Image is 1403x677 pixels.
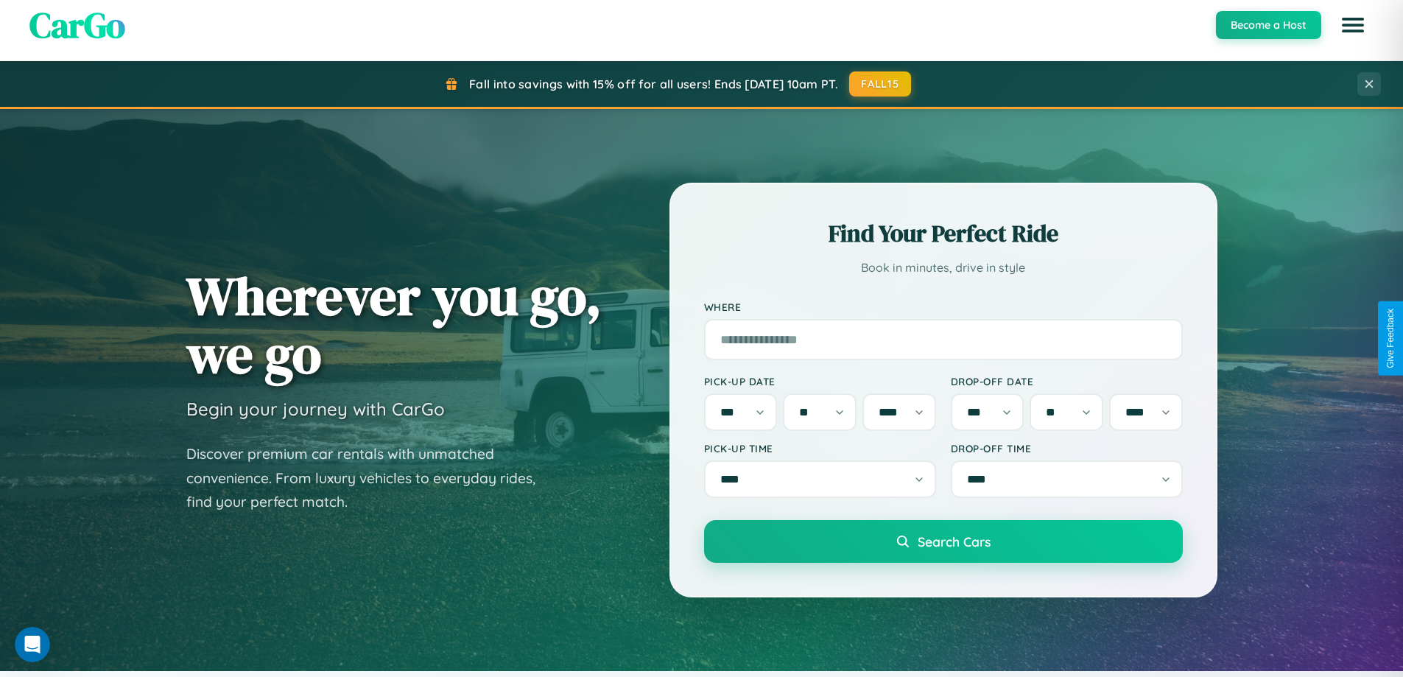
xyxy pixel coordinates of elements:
h3: Begin your journey with CarGo [186,398,445,420]
p: Discover premium car rentals with unmatched convenience. From luxury vehicles to everyday rides, ... [186,442,555,514]
label: Where [704,301,1183,313]
div: Give Feedback [1385,309,1396,368]
label: Pick-up Time [704,442,936,455]
h1: Wherever you go, we go [186,267,602,383]
span: CarGo [29,1,125,49]
label: Drop-off Time [951,442,1183,455]
button: Open menu [1332,4,1374,46]
iframe: Intercom live chat [15,627,50,662]
button: Search Cars [704,520,1183,563]
button: FALL15 [849,71,911,97]
span: Fall into savings with 15% off for all users! Ends [DATE] 10am PT. [469,77,838,91]
button: Become a Host [1216,11,1321,39]
h2: Find Your Perfect Ride [704,217,1183,250]
p: Book in minutes, drive in style [704,257,1183,278]
span: Search Cars [918,533,991,550]
label: Pick-up Date [704,375,936,387]
label: Drop-off Date [951,375,1183,387]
